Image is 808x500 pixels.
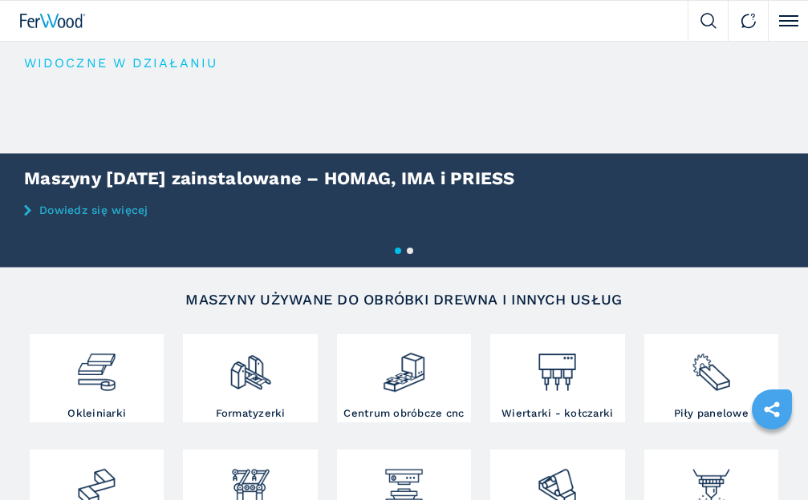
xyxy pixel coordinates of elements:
h3: Wiertarki - kołczarki [501,408,613,418]
h3: Piły panelowe [674,408,749,418]
img: Ferwood [20,14,86,28]
a: sharethis [752,389,792,429]
a: Piły panelowe [644,334,778,422]
a: Formatyzerki [183,334,317,422]
a: Centrum obróbcze cnc [337,334,471,422]
h3: Okleiniarki [67,408,126,418]
button: Click to toggle menu [768,1,808,41]
button: 2 [407,248,413,254]
h2: Maszyny używane do obróbki drewna i innych usług [59,292,749,307]
a: Wiertarki - kołczarki [490,334,624,422]
img: Contact us [741,13,757,29]
img: Search [700,13,717,29]
h3: Centrum obróbcze cnc [343,408,464,418]
a: Okleiniarki [30,334,164,422]
h3: Formatyzerki [216,408,286,418]
img: foratrici_inseritrici_2.png [535,338,579,394]
img: centro_di_lavoro_cnc_2.png [382,338,426,394]
iframe: Chat [740,428,796,488]
img: squadratrici_2.png [229,338,273,394]
img: bordatrici_1.png [75,338,119,394]
img: sezionatrici_2.png [689,338,733,394]
button: 1 [395,248,401,254]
